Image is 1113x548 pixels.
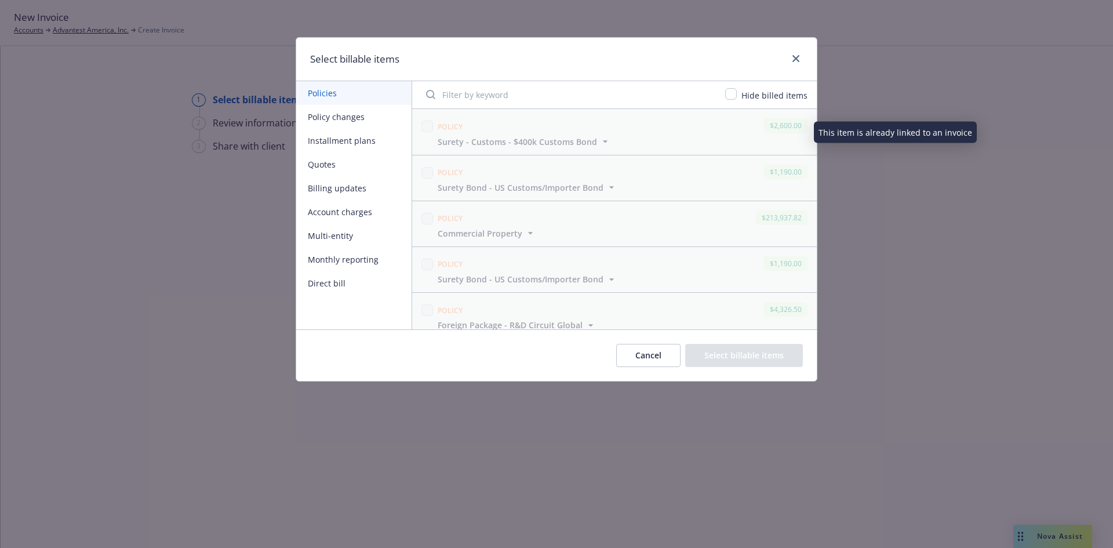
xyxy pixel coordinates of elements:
[412,201,817,246] span: Policy$213,937.82Commercial Property
[412,293,817,338] span: Policy$4,326.50Foreign Package - R&D Circuit Global
[438,273,617,285] button: Surety Bond - US Customs/Importer Bond
[764,302,808,317] div: $4,326.50
[296,153,412,176] button: Quotes
[296,81,412,105] button: Policies
[412,109,817,154] span: Policy$2,600.00Surety - Customs - $400k Customs Bond
[438,168,463,177] span: Policy
[296,248,412,271] button: Monthly reporting
[741,90,808,101] span: Hide billed items
[764,118,808,133] div: $2,600.00
[296,105,412,129] button: Policy changes
[438,136,597,148] span: Surety - Customs - $400k Customs Bond
[438,122,463,132] span: Policy
[438,273,603,285] span: Surety Bond - US Customs/Importer Bond
[296,129,412,153] button: Installment plans
[310,52,399,67] h1: Select billable items
[438,306,463,315] span: Policy
[412,155,817,201] span: Policy$1,190.00Surety Bond - US Customs/Importer Bond
[438,182,603,194] span: Surety Bond - US Customs/Importer Bond
[438,259,463,269] span: Policy
[438,227,536,239] button: Commercial Property
[296,224,412,248] button: Multi-entity
[296,176,412,200] button: Billing updates
[756,211,808,225] div: $213,937.82
[438,182,617,194] button: Surety Bond - US Customs/Importer Bond
[438,319,583,331] span: Foreign Package - R&D Circuit Global
[764,165,808,179] div: $1,190.00
[438,213,463,223] span: Policy
[296,271,412,295] button: Direct bill
[438,227,522,239] span: Commercial Property
[789,52,803,66] a: close
[438,319,596,331] button: Foreign Package - R&D Circuit Global
[616,344,681,367] button: Cancel
[296,200,412,224] button: Account charges
[764,256,808,271] div: $1,190.00
[438,136,611,148] button: Surety - Customs - $400k Customs Bond
[412,247,817,292] span: Policy$1,190.00Surety Bond - US Customs/Importer Bond
[419,83,718,106] input: Filter by keyword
